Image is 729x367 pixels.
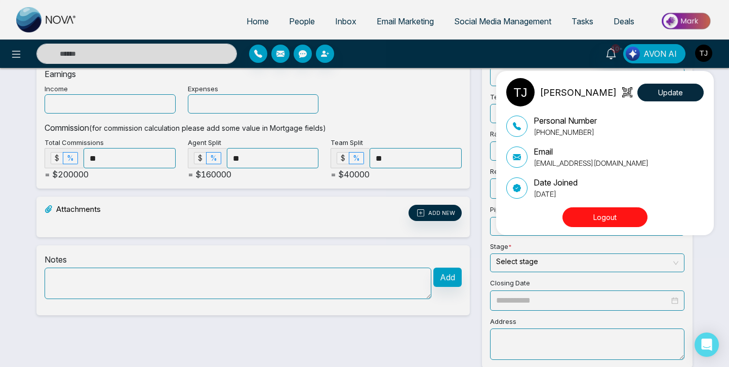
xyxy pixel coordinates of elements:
[695,333,719,357] div: Open Intercom Messenger
[534,115,597,127] p: Personal Number
[534,145,649,158] p: Email
[534,176,578,189] p: Date Joined
[534,158,649,168] p: [EMAIL_ADDRESS][DOMAIN_NAME]
[637,84,704,101] button: Update
[540,86,617,99] p: [PERSON_NAME]
[534,189,578,199] p: [DATE]
[562,207,647,227] button: Logout
[534,127,597,137] p: [PHONE_NUMBER]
